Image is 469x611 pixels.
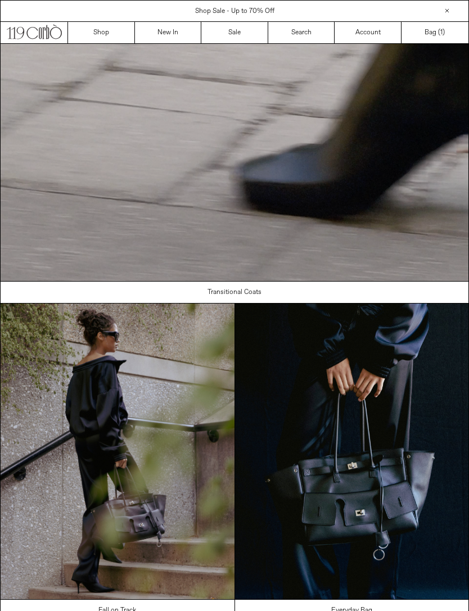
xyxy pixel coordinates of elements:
[335,22,402,43] a: Account
[268,22,335,43] a: Search
[195,7,274,16] a: Shop Sale - Up to 70% Off
[440,28,445,38] span: )
[440,28,443,37] span: 1
[402,22,468,43] a: Bag ()
[1,275,468,284] a: Your browser does not support the video tag.
[201,22,268,43] a: Sale
[135,22,202,43] a: New In
[68,22,135,43] a: Shop
[1,282,469,303] a: Transitional Coats
[1,44,468,281] video: Your browser does not support the video tag.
